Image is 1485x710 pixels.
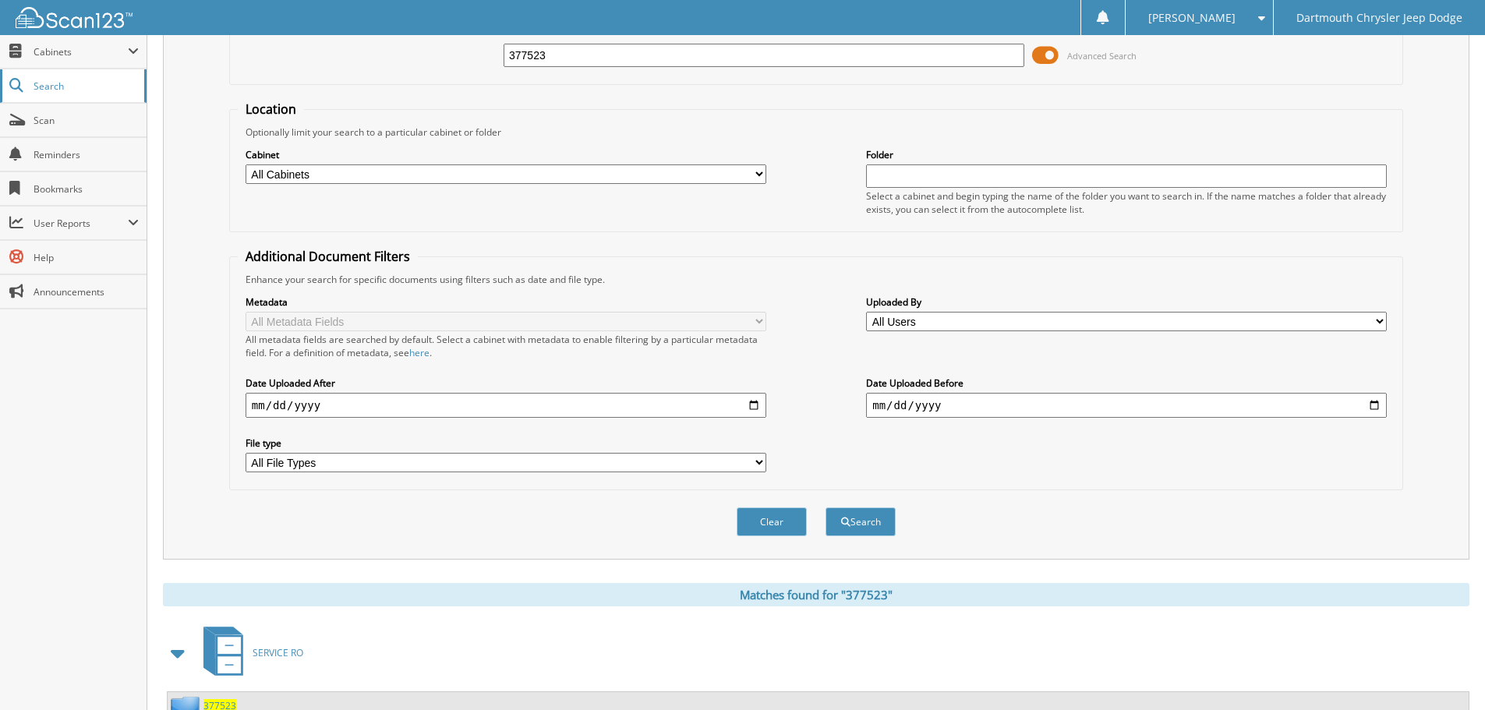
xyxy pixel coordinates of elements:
a: SERVICE RO [194,622,303,684]
span: Dartmouth Chrysler Jeep Dodge [1296,13,1462,23]
legend: Location [238,101,304,118]
legend: Additional Document Filters [238,248,418,265]
div: Matches found for "377523" [163,583,1469,606]
div: Select a cabinet and begin typing the name of the folder you want to search in. If the name match... [866,189,1387,216]
span: Advanced Search [1067,50,1137,62]
span: Help [34,251,139,264]
span: User Reports [34,217,128,230]
span: Reminders [34,148,139,161]
label: Uploaded By [866,295,1387,309]
label: Folder [866,148,1387,161]
label: File type [246,436,766,450]
input: end [866,393,1387,418]
label: Metadata [246,295,766,309]
span: SERVICE RO [253,646,303,659]
div: Enhance your search for specific documents using filters such as date and file type. [238,273,1395,286]
button: Search [826,507,896,536]
span: [PERSON_NAME] [1148,13,1236,23]
span: Scan [34,114,139,127]
iframe: Chat Widget [1407,635,1485,710]
label: Date Uploaded After [246,376,766,390]
span: Bookmarks [34,182,139,196]
span: Cabinets [34,45,128,58]
label: Date Uploaded Before [866,376,1387,390]
a: here [409,346,430,359]
button: Clear [737,507,807,536]
label: Cabinet [246,148,766,161]
img: scan123-logo-white.svg [16,7,133,28]
div: Optionally limit your search to a particular cabinet or folder [238,125,1395,139]
input: start [246,393,766,418]
span: Search [34,79,136,93]
span: Announcements [34,285,139,298]
div: All metadata fields are searched by default. Select a cabinet with metadata to enable filtering b... [246,333,766,359]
